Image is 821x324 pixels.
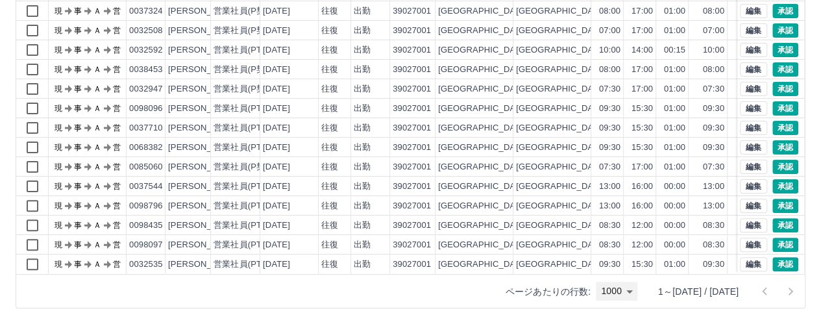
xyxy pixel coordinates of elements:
div: [GEOGRAPHIC_DATA] [438,83,528,95]
button: 編集 [740,218,767,232]
text: 事 [74,260,82,269]
div: 01:00 [664,103,685,115]
div: [PERSON_NAME] [168,161,239,173]
div: 営業社員(PT契約) [214,258,282,271]
text: 営 [113,201,121,210]
div: [GEOGRAPHIC_DATA] [438,44,528,56]
div: 往復 [321,103,338,115]
div: [GEOGRAPHIC_DATA]立中学校給食センター [516,181,691,193]
text: 営 [113,143,121,152]
button: 承認 [772,62,798,77]
div: [GEOGRAPHIC_DATA]立中学校給食センター [516,5,691,18]
div: 09:30 [599,122,620,134]
div: 営業社員(PT契約) [214,142,282,154]
div: 0037544 [129,181,163,193]
text: 現 [55,104,62,113]
div: 07:00 [599,25,620,37]
div: 01:00 [664,64,685,76]
div: 出勤 [354,258,371,271]
div: 08:30 [703,219,724,232]
text: Ａ [93,201,101,210]
div: [GEOGRAPHIC_DATA] [438,181,528,193]
div: [GEOGRAPHIC_DATA]立中学校給食センター [516,103,691,115]
text: 営 [113,104,121,113]
text: 営 [113,182,121,191]
div: 39027001 [393,161,431,173]
div: 出勤 [354,25,371,37]
div: [GEOGRAPHIC_DATA]立中学校給食センター [516,83,691,95]
div: 07:30 [599,83,620,95]
div: 08:30 [599,219,620,232]
div: 01:00 [664,5,685,18]
div: 往復 [321,142,338,154]
div: 0037324 [129,5,163,18]
text: Ａ [93,6,101,16]
div: 営業社員(P契約) [214,64,276,76]
div: [GEOGRAPHIC_DATA] [438,25,528,37]
div: 営業社員(PT契約) [214,44,282,56]
text: 現 [55,45,62,55]
text: 事 [74,240,82,249]
div: 営業社員(P契約) [214,83,276,95]
div: [DATE] [263,122,290,134]
text: Ａ [93,221,101,230]
div: 01:00 [664,161,685,173]
div: 出勤 [354,64,371,76]
text: 事 [74,65,82,74]
text: Ａ [93,182,101,191]
div: 08:00 [599,5,620,18]
div: [GEOGRAPHIC_DATA] [438,142,528,154]
div: 営業社員(PT契約) [214,122,282,134]
div: 39027001 [393,258,431,271]
text: 営 [113,240,121,249]
div: 往復 [321,64,338,76]
div: [GEOGRAPHIC_DATA] [438,122,528,134]
div: 08:30 [599,239,620,251]
div: 39027001 [393,25,431,37]
div: 39027001 [393,181,431,193]
div: [DATE] [263,5,290,18]
text: Ａ [93,65,101,74]
div: [DATE] [263,25,290,37]
button: 編集 [740,23,767,38]
div: 15:30 [631,142,653,154]
div: 15:30 [631,258,653,271]
button: 編集 [740,121,767,135]
div: 出勤 [354,44,371,56]
div: [DATE] [263,239,290,251]
button: 編集 [740,238,767,252]
div: [GEOGRAPHIC_DATA] [438,103,528,115]
div: 営業社員(P契約) [214,161,276,173]
div: 往復 [321,181,338,193]
div: 0032592 [129,44,163,56]
div: 17:00 [631,64,653,76]
div: [PERSON_NAME] [168,200,239,212]
div: 往復 [321,5,338,18]
button: 承認 [772,160,798,174]
div: [GEOGRAPHIC_DATA]立中学校給食センター [516,200,691,212]
div: [GEOGRAPHIC_DATA]立中学校給食センター [516,64,691,76]
div: 07:30 [703,161,724,173]
div: [DATE] [263,219,290,232]
div: 39027001 [393,200,431,212]
text: 現 [55,84,62,93]
text: 現 [55,201,62,210]
div: 15:30 [631,103,653,115]
div: 出勤 [354,161,371,173]
text: 営 [113,65,121,74]
text: Ａ [93,143,101,152]
div: [GEOGRAPHIC_DATA]立中学校給食センター [516,25,691,37]
button: 承認 [772,257,798,271]
div: 17:00 [631,161,653,173]
div: 00:15 [664,44,685,56]
text: 事 [74,6,82,16]
div: 16:00 [631,200,653,212]
text: 事 [74,104,82,113]
button: 編集 [740,257,767,271]
div: 出勤 [354,103,371,115]
text: Ａ [93,162,101,171]
button: 編集 [740,101,767,116]
text: 事 [74,201,82,210]
div: [GEOGRAPHIC_DATA] [438,5,528,18]
div: 01:00 [664,25,685,37]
